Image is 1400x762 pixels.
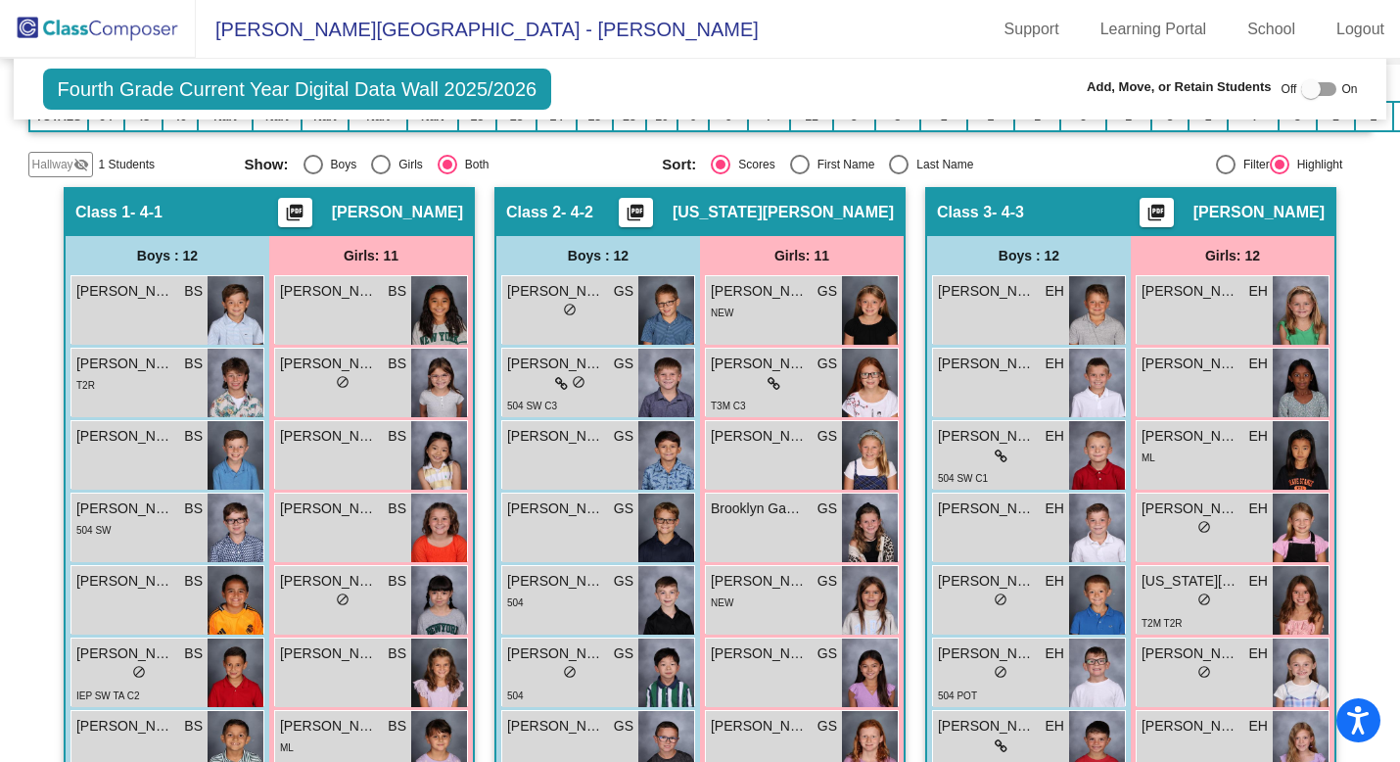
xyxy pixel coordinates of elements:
[662,155,1065,174] mat-radio-group: Select an option
[711,597,733,608] span: NEW
[507,426,605,447] span: [PERSON_NAME]
[614,716,633,737] span: GS
[1341,80,1357,98] span: On
[1046,499,1064,519] span: EH
[711,426,809,447] span: [PERSON_NAME]
[1249,354,1268,374] span: EH
[614,571,633,592] span: GS
[280,742,294,753] span: ML
[76,499,174,519] span: [PERSON_NAME]
[184,643,203,664] span: BS
[938,354,1036,374] span: [PERSON_NAME]
[938,281,1036,302] span: [PERSON_NAME]
[700,236,904,275] div: Girls: 11
[196,14,759,45] span: [PERSON_NAME][GEOGRAPHIC_DATA] - [PERSON_NAME]
[563,303,577,316] span: do_not_disturb_alt
[280,426,378,447] span: [PERSON_NAME]
[817,426,837,447] span: GS
[1131,236,1334,275] div: Girls: 12
[184,499,203,519] span: BS
[1321,14,1400,45] a: Logout
[391,156,423,173] div: Girls
[1142,716,1239,737] span: [PERSON_NAME]
[388,281,406,302] span: BS
[1142,354,1239,374] span: [PERSON_NAME]
[817,499,837,519] span: GS
[711,643,809,664] span: [PERSON_NAME]
[280,643,378,664] span: [PERSON_NAME]
[711,281,809,302] span: [PERSON_NAME]
[76,426,174,447] span: [PERSON_NAME]
[938,426,1036,447] span: [PERSON_NAME]
[507,716,605,737] span: [PERSON_NAME]
[1046,643,1064,664] span: EH
[572,375,585,389] span: do_not_disturb_alt
[614,426,633,447] span: GS
[561,203,593,222] span: - 4-2
[1142,281,1239,302] span: [PERSON_NAME]
[507,597,524,608] span: 504
[76,525,112,536] span: 504 SW
[711,354,809,374] span: [PERSON_NAME]
[937,203,992,222] span: Class 3
[496,236,700,275] div: Boys : 12
[817,716,837,737] span: GS
[817,643,837,664] span: GS
[1197,520,1211,534] span: do_not_disturb_alt
[457,156,490,173] div: Both
[278,198,312,227] button: Print Students Details
[1142,571,1239,592] span: [US_STATE][PERSON_NAME]
[245,156,289,173] span: Show:
[245,155,648,174] mat-radio-group: Select an option
[938,473,988,484] span: 504 SW C1
[614,281,633,302] span: GS
[1282,80,1297,98] span: Off
[1140,198,1174,227] button: Print Students Details
[938,571,1036,592] span: [PERSON_NAME]
[130,203,163,222] span: - 4-1
[938,691,977,701] span: 504 POT
[184,571,203,592] span: BS
[75,203,130,222] span: Class 1
[1142,426,1239,447] span: [PERSON_NAME]
[1142,643,1239,664] span: [PERSON_NAME]
[184,426,203,447] span: BS
[1142,499,1239,519] span: [PERSON_NAME]
[1142,452,1155,463] span: ML
[323,156,357,173] div: Boys
[1144,203,1168,230] mat-icon: picture_as_pdf
[76,691,139,701] span: IEP SW TA C2
[32,156,73,173] span: Hallway
[388,643,406,664] span: BS
[1249,426,1268,447] span: EH
[388,426,406,447] span: BS
[989,14,1075,45] a: Support
[817,571,837,592] span: GS
[711,401,746,411] span: T3M C3
[280,499,378,519] span: [PERSON_NAME]
[1249,643,1268,664] span: EH
[184,281,203,302] span: BS
[614,643,633,664] span: GS
[99,156,155,173] span: 1 Students
[132,665,146,679] span: do_not_disturb_alt
[662,156,696,173] span: Sort:
[1197,593,1211,606] span: do_not_disturb_alt
[938,499,1036,519] span: [PERSON_NAME]
[614,354,633,374] span: GS
[994,665,1007,679] span: do_not_disturb_alt
[730,156,774,173] div: Scores
[1236,156,1270,173] div: Filter
[388,354,406,374] span: BS
[388,571,406,592] span: BS
[507,354,605,374] span: [PERSON_NAME]
[43,69,552,110] span: Fourth Grade Current Year Digital Data Wall 2025/2026
[332,203,463,222] span: [PERSON_NAME]
[76,281,174,302] span: [PERSON_NAME]
[507,643,605,664] span: [PERSON_NAME]
[1249,571,1268,592] span: EH
[73,157,89,172] mat-icon: visibility_off
[269,236,473,275] div: Girls: 11
[1142,618,1183,629] span: T2M T2R
[1046,716,1064,737] span: EH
